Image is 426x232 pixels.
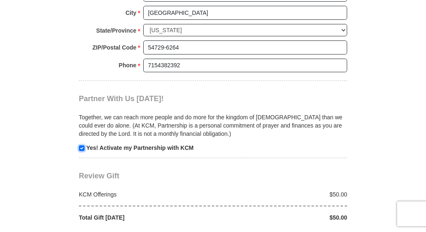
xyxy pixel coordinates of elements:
[79,113,347,138] p: Together, we can reach more people and do more for the kingdom of [DEMOGRAPHIC_DATA] than we coul...
[86,144,194,151] strong: Yes! Activate my Partnership with KCM
[96,25,136,36] strong: State/Province
[75,213,213,222] div: Total Gift [DATE]
[213,213,352,222] div: $50.00
[125,7,136,19] strong: City
[213,190,352,199] div: $50.00
[75,190,213,199] div: KCM Offerings
[119,59,137,71] strong: Phone
[79,172,119,180] span: Review Gift
[79,95,164,103] span: Partner With Us [DATE]!
[92,42,137,53] strong: ZIP/Postal Code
